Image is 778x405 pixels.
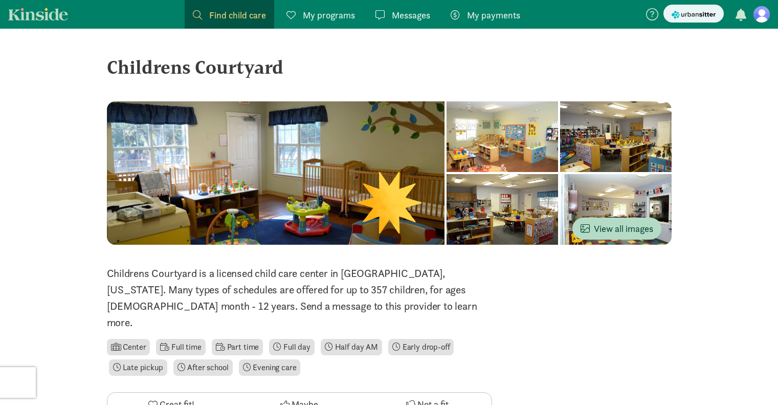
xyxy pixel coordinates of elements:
li: Center [107,339,150,355]
li: After school [173,359,233,376]
span: View all images [581,222,653,236]
img: urbansitter_logo_small.svg [672,9,716,20]
li: Part time [212,339,263,355]
span: My programs [303,8,355,22]
span: Messages [392,8,430,22]
li: Full time [156,339,205,355]
a: Kinside [8,8,68,20]
div: Childrens Courtyard [107,53,672,81]
span: Find child care [209,8,266,22]
li: Evening care [239,359,301,376]
li: Late pickup [109,359,167,376]
button: View all images [572,218,661,240]
li: Half day AM [321,339,382,355]
p: Childrens Courtyard is a licensed child care center in [GEOGRAPHIC_DATA], [US_STATE]. Many types ... [107,265,492,331]
span: My payments [467,8,520,22]
li: Full day [269,339,315,355]
li: Early drop-off [388,339,454,355]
